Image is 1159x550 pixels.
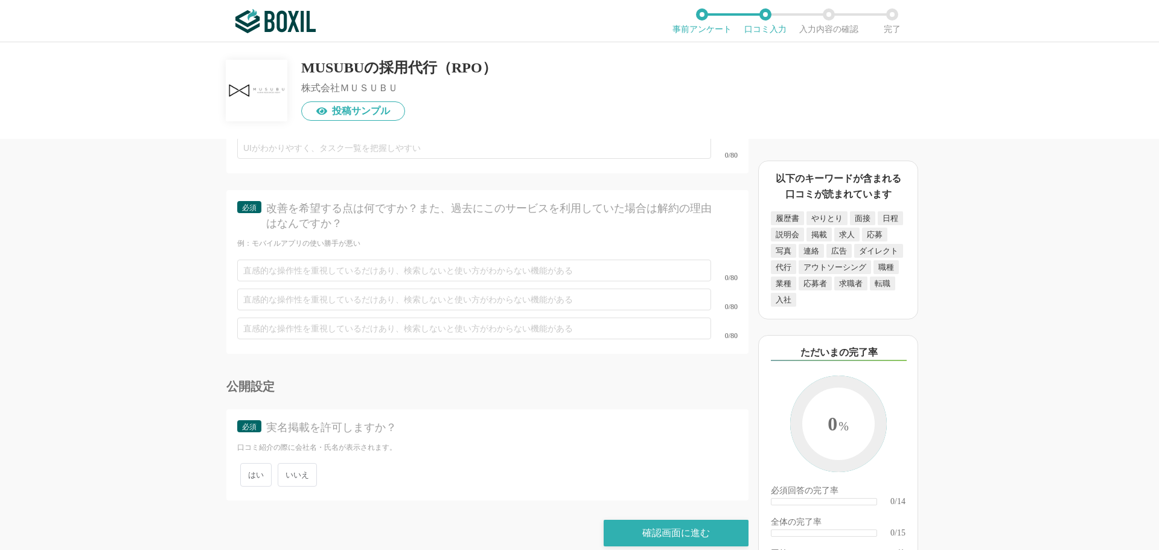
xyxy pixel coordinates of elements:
li: 事前アンケート [670,8,733,34]
span: 必須 [242,423,257,431]
input: 直感的な操作性を重視しているだけあり、検索しないと使い方がわからない機能がある [237,289,711,310]
div: 説明会 [771,228,804,241]
div: 代行 [771,260,796,274]
div: 日程 [878,211,903,225]
div: 0/15 [890,529,905,537]
div: ダイレクト [854,244,903,258]
div: 改善を希望する点は何ですか？また、過去にこのサービスを利用していた場合は解約の理由はなんですか？ [266,201,717,231]
div: 写真 [771,244,796,258]
span: 0 [802,388,875,462]
div: 応募 [862,228,887,241]
div: 履歴書 [771,211,804,225]
div: 求人 [834,228,860,241]
span: 必須 [242,203,257,212]
span: % [838,420,849,433]
span: 投稿サンプル [332,106,390,116]
div: MUSUBUの採用代行（RPO） [301,60,497,75]
input: 直感的な操作性を重視しているだけあり、検索しないと使い方がわからない機能がある [237,318,711,339]
div: 例：モバイルアプリの使い勝手が悪い [237,238,738,249]
div: 面接 [850,211,875,225]
input: 直感的な操作性を重視しているだけあり、検索しないと使い方がわからない機能がある [237,260,711,281]
div: 連絡 [799,244,824,258]
div: 0/80 [711,303,738,310]
img: ボクシルSaaS_ロゴ [235,9,316,33]
div: 以下のキーワードが含まれる口コミが読まれています [771,171,905,202]
span: いいえ [278,463,317,487]
div: 転職 [870,277,895,290]
div: 0/80 [711,274,738,281]
div: 広告 [826,244,852,258]
div: 職種 [873,260,899,274]
div: 業種 [771,277,796,290]
li: 入力内容の確認 [797,8,860,34]
div: 口コミ紹介の際に会社名・氏名が表示されます。 [237,443,738,453]
div: 入社 [771,293,796,307]
div: ただいまの完了率 [771,345,907,361]
div: アウトソーシング [799,260,871,274]
div: 0/14 [890,497,905,506]
span: はい [240,463,272,487]
div: 確認画面に進む [604,520,749,546]
div: 公開設定 [226,380,749,392]
div: 株式会社ＭＵＳＵＢＵ [301,83,497,93]
div: 全体の完了率 [771,518,905,529]
div: 応募者 [799,277,832,290]
div: 必須回答の完了率 [771,487,905,497]
li: 口コミ入力 [733,8,797,34]
div: 0/80 [711,332,738,339]
div: 実名掲載を許可しますか？ [266,420,717,435]
div: 0/80 [711,152,738,159]
div: 求職者 [834,277,867,290]
input: UIがわかりやすく、タスク一覧を把握しやすい [237,137,711,159]
div: やりとり [806,211,848,225]
li: 完了 [860,8,924,34]
div: 掲載 [806,228,832,241]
